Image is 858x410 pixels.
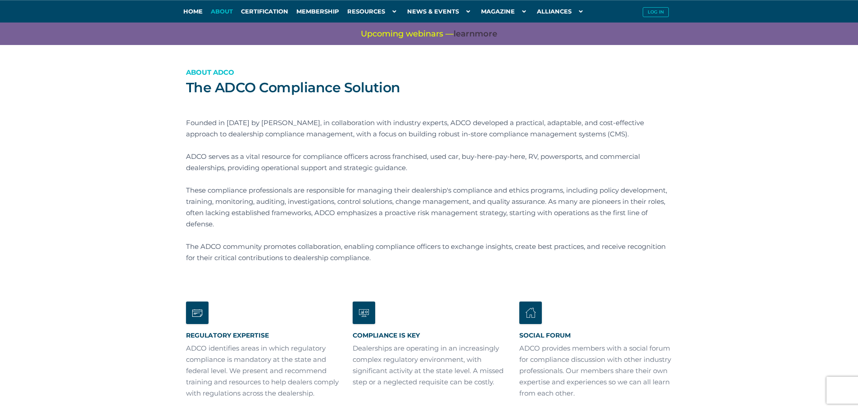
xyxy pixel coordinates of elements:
[519,342,672,399] p: ADCO provides members with a social forum for compliance discussion with other industry professio...
[353,332,506,339] h3: Compliance is Key
[353,342,506,387] p: Dealerships are operating in an increasingly complex regulatory environment, with significant act...
[361,28,497,40] span: Upcoming webinars —
[643,7,669,17] button: Log in
[186,185,672,230] p: These compliance professionals are responsible for managing their dealership's compliance and eth...
[186,342,339,399] p: ADCO identifies areas in which regulatory compliance is mandatory at the state and federal level....
[454,29,475,39] span: learn
[186,151,672,173] p: ADCO serves as a vital resource for compliance officers across franchised, used car, buy-here-pay...
[186,332,339,339] h3: Regulatory Expertise
[519,332,672,339] h3: Social Forum
[186,241,672,263] p: The ADCO community promotes collaboration, enabling compliance officers to exchange insights, cre...
[186,117,672,140] p: Founded in [DATE] by [PERSON_NAME], in collaboration with industry experts, ADCO developed a prac...
[186,67,672,78] p: About ADCO
[454,28,497,40] a: learnmore
[813,365,858,410] iframe: Lucky Orange Messenger
[186,79,672,97] h1: The ADCO Compliance Solution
